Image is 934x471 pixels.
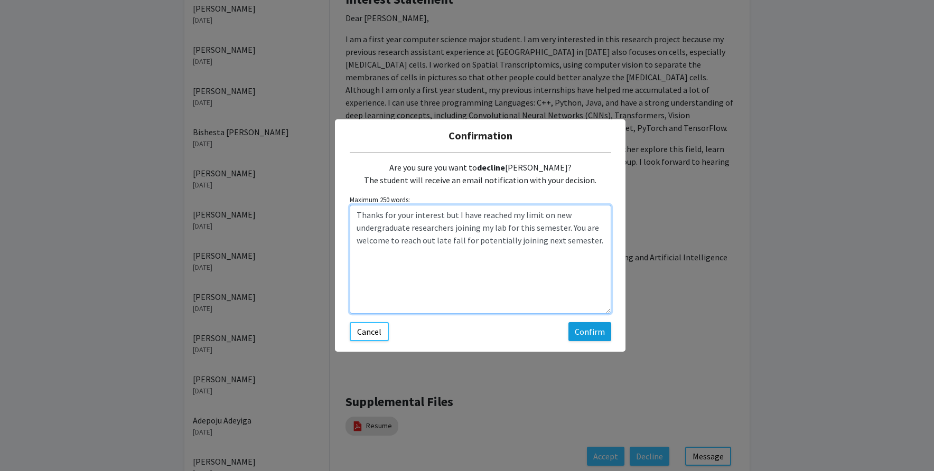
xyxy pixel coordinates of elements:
[350,153,611,195] div: Are you sure you want to [PERSON_NAME]? The student will receive an email notification with your ...
[350,195,611,205] small: Maximum 250 words:
[8,423,45,463] iframe: Chat
[350,205,611,314] textarea: Customize the message being sent to the student...
[350,322,389,341] button: Cancel
[568,322,611,341] button: Confirm
[343,128,617,144] h5: Confirmation
[477,162,505,173] b: decline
